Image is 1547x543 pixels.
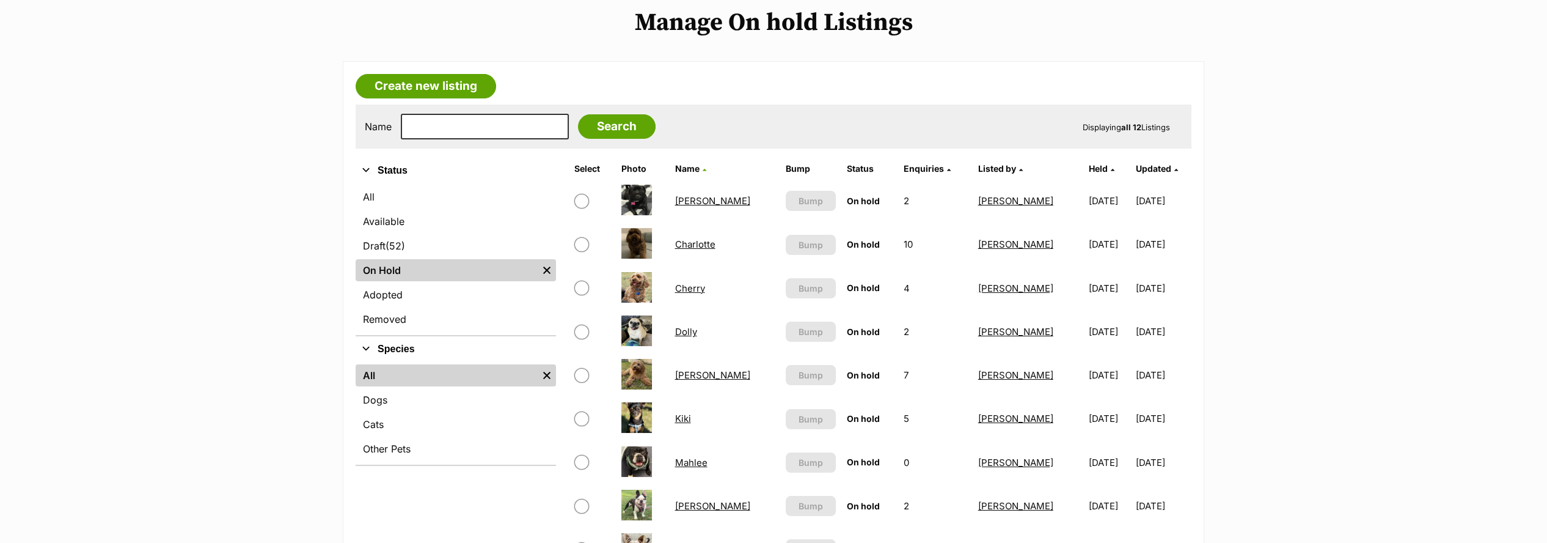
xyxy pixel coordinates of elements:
a: [PERSON_NAME] [978,238,1053,250]
th: Status [842,159,897,179]
a: [PERSON_NAME] [978,283,1053,294]
span: Bump [799,413,823,426]
span: Displaying Listings [1083,122,1170,132]
span: Bump [799,325,823,338]
a: Adopted [356,284,556,306]
td: [DATE] [1136,441,1190,484]
span: translation missing: en.admin.listings.index.attributes.enquiries [904,163,944,174]
span: On hold [847,370,880,380]
span: Held [1089,163,1108,174]
td: [DATE] [1084,311,1135,353]
strong: all 12 [1121,122,1141,132]
a: Cats [356,413,556,435]
span: Name [675,163,699,174]
a: Available [356,210,556,232]
button: Bump [786,365,836,385]
div: Species [356,362,556,465]
td: [DATE] [1084,441,1135,484]
span: On hold [847,327,880,337]
span: On hold [847,283,880,293]
span: On hold [847,413,880,424]
input: Search [578,114,656,139]
button: Bump [786,278,836,298]
button: Bump [786,452,836,473]
a: [PERSON_NAME] [978,500,1053,512]
td: 2 [899,485,972,527]
a: Held [1089,163,1114,174]
td: [DATE] [1136,180,1190,222]
span: (52) [386,238,405,253]
a: [PERSON_NAME] [978,413,1053,424]
button: Bump [786,191,836,211]
td: [DATE] [1136,397,1190,440]
span: On hold [847,239,880,249]
a: [PERSON_NAME] [675,500,750,512]
label: Name [365,121,392,132]
td: [DATE] [1136,223,1190,265]
button: Bump [786,409,836,429]
a: [PERSON_NAME] [978,457,1053,468]
td: [DATE] [1136,267,1190,309]
a: Removed [356,308,556,330]
a: All [356,186,556,208]
a: Remove filter [538,364,556,386]
button: Status [356,163,556,179]
td: [DATE] [1084,485,1135,527]
a: Mahlee [675,457,707,468]
td: 10 [899,223,972,265]
button: Bump [786,235,836,255]
a: On Hold [356,259,538,281]
a: Charlotte [675,238,715,250]
button: Bump [786,496,836,516]
td: [DATE] [1084,267,1135,309]
button: Species [356,341,556,357]
a: Listed by [978,163,1023,174]
td: 2 [899,180,972,222]
span: On hold [847,501,880,511]
span: Bump [799,282,823,295]
a: Draft [356,235,556,257]
th: Photo [616,159,668,179]
span: Updated [1136,163,1171,174]
a: Cherry [675,283,704,294]
a: [PERSON_NAME] [675,195,750,207]
a: [PERSON_NAME] [978,326,1053,338]
th: Bump [781,159,841,179]
td: [DATE] [1136,485,1190,527]
span: Listed by [978,163,1016,174]
a: Dogs [356,389,556,411]
a: Updated [1136,163,1178,174]
td: [DATE] [1136,311,1190,353]
a: All [356,364,538,386]
td: [DATE] [1084,354,1135,396]
span: Bump [799,369,823,382]
a: Name [675,163,706,174]
span: Bump [799,500,823,512]
td: 5 [899,397,972,440]
span: Bump [799,456,823,469]
td: 7 [899,354,972,396]
td: 2 [899,311,972,353]
td: [DATE] [1084,397,1135,440]
span: Bump [799,238,823,251]
a: Remove filter [538,259,556,281]
a: Kiki [675,413,690,424]
span: Bump [799,194,823,207]
a: Other Pets [356,438,556,460]
td: 0 [899,441,972,484]
div: Status [356,183,556,335]
td: [DATE] [1084,223,1135,265]
a: Dolly [675,326,697,338]
td: 4 [899,267,972,309]
button: Bump [786,322,836,342]
span: On hold [847,457,880,467]
a: [PERSON_NAME] [675,369,750,381]
td: [DATE] [1084,180,1135,222]
a: [PERSON_NAME] [978,369,1053,381]
th: Select [569,159,615,179]
a: Enquiries [904,163,951,174]
a: Create new listing [356,74,496,98]
a: [PERSON_NAME] [978,195,1053,207]
span: On hold [847,196,880,206]
td: [DATE] [1136,354,1190,396]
